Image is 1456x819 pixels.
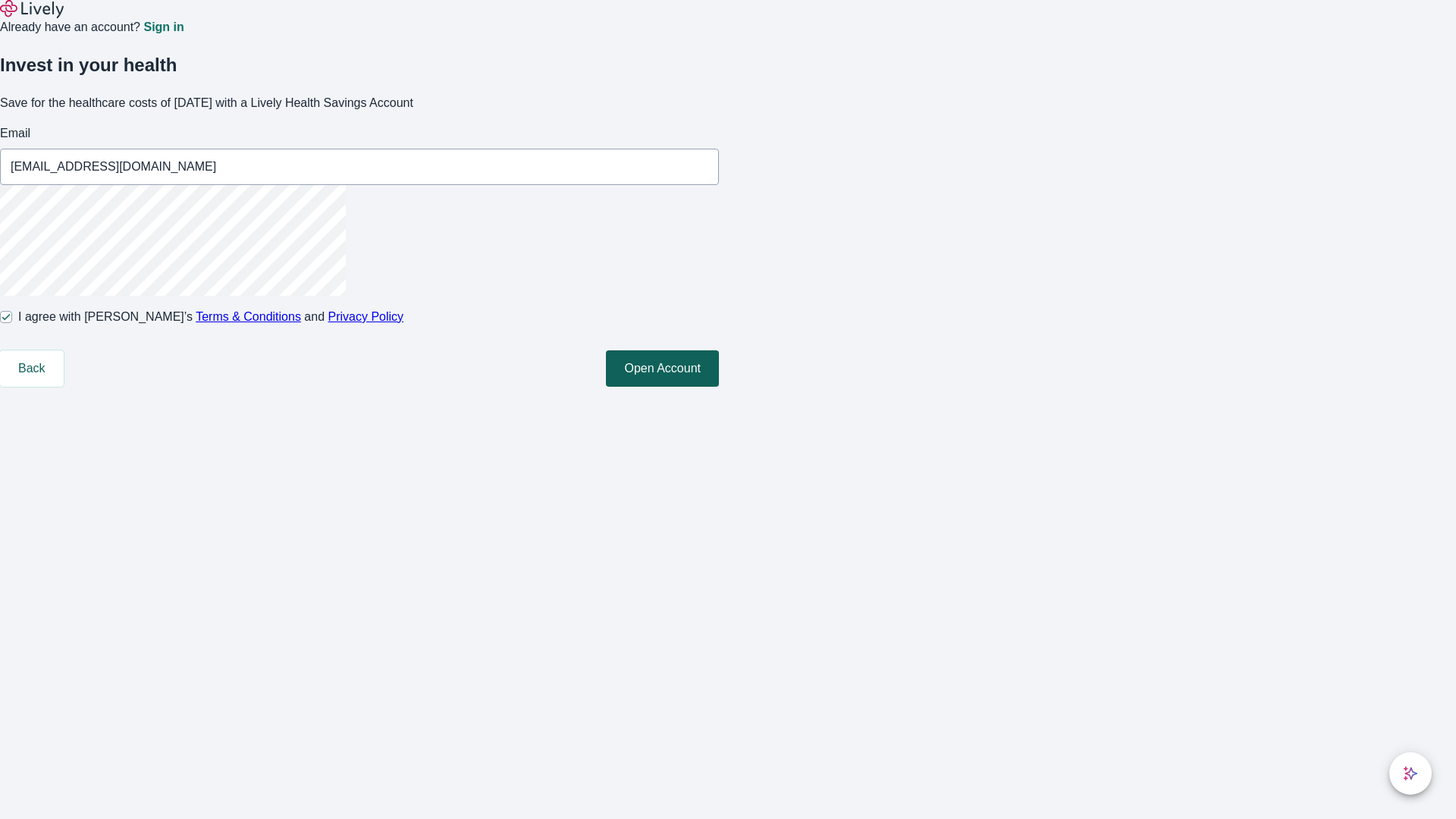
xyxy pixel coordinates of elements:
button: Open Account [606,350,719,387]
a: Terms & Conditions [196,310,301,323]
span: I agree with [PERSON_NAME]’s and [18,308,403,326]
a: Privacy Policy [328,310,404,323]
button: chat [1389,752,1432,795]
svg: Lively AI Assistant [1403,766,1418,781]
a: Sign in [143,21,184,33]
